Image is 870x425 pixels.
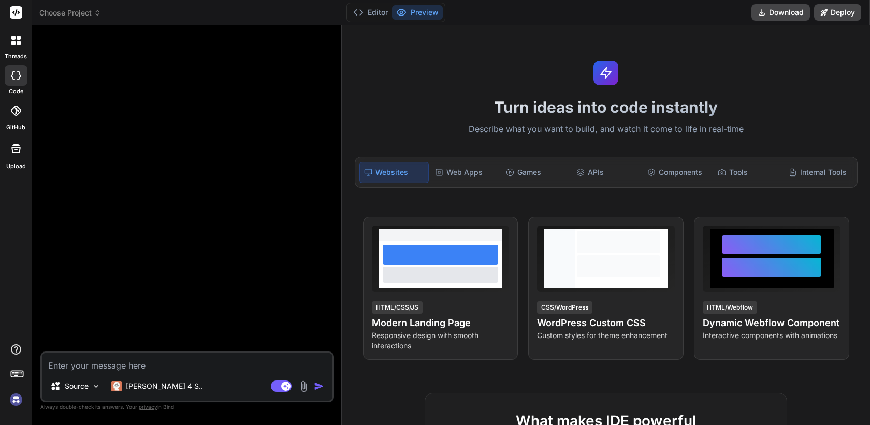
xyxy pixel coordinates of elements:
span: View Prompt [460,226,505,236]
img: Pick Models [92,382,100,391]
button: Download [751,4,810,21]
img: Claude 4 Sonnet [111,381,122,391]
div: Web Apps [431,162,499,183]
label: GitHub [6,123,25,132]
div: CSS/WordPress [537,301,592,314]
div: HTML/CSS/JS [372,301,423,314]
label: code [9,87,23,96]
h4: Dynamic Webflow Component [703,316,840,330]
h4: Modern Landing Page [372,316,510,330]
div: Games [502,162,570,183]
button: Deploy [814,4,861,21]
p: Describe what you want to build, and watch it come to life in real-time [349,123,864,136]
h4: WordPress Custom CSS [537,316,675,330]
label: threads [5,52,27,61]
label: Upload [6,162,26,171]
p: Always double-check its answers. Your in Bind [40,402,334,412]
div: Tools [714,162,782,183]
span: View Prompt [792,226,836,236]
div: APIs [572,162,641,183]
span: View Prompt [626,226,671,236]
div: Components [643,162,712,183]
p: [PERSON_NAME] 4 S.. [126,381,203,391]
p: Responsive design with smooth interactions [372,330,510,351]
img: signin [7,391,25,408]
p: Source [65,381,89,391]
button: Editor [349,5,392,20]
button: Preview [392,5,443,20]
img: attachment [298,380,310,392]
div: HTML/Webflow [703,301,757,314]
p: Custom styles for theme enhancement [537,330,675,341]
p: Interactive components with animations [703,330,840,341]
h1: Turn ideas into code instantly [349,98,864,116]
span: privacy [139,404,157,410]
span: Choose Project [39,8,101,18]
div: Websites [359,162,429,183]
img: icon [314,381,324,391]
div: Internal Tools [785,162,853,183]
